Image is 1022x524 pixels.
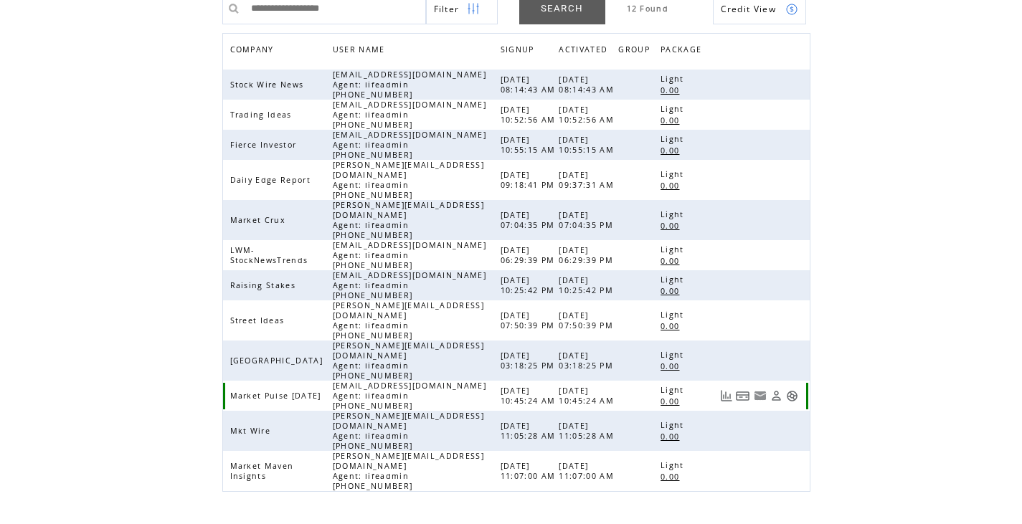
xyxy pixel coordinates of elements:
[618,41,657,62] a: GROUP
[501,275,559,295] span: [DATE] 10:25:42 PM
[661,320,686,332] a: 0.00
[501,351,559,371] span: [DATE] 03:18:25 PM
[230,245,312,265] span: LWM-StockNewsTrends
[559,135,618,155] span: [DATE] 10:55:15 AM
[661,430,686,442] a: 0.00
[661,114,686,126] a: 0.00
[661,41,709,62] a: PACKAGE
[559,210,617,230] span: [DATE] 07:04:35 PM
[333,44,389,53] a: USER NAME
[786,390,798,402] a: Support
[230,280,300,290] span: Raising Stakes
[230,461,294,481] span: Market Maven Insights
[661,41,705,62] span: PACKAGE
[661,360,686,372] a: 0.00
[501,421,559,441] span: [DATE] 11:05:28 AM
[661,285,686,297] a: 0.00
[230,215,290,225] span: Market Crux
[661,361,683,371] span: 0.00
[559,351,617,371] span: [DATE] 03:18:25 PM
[661,181,683,191] span: 0.00
[333,340,484,381] span: [PERSON_NAME][EMAIL_ADDRESS][DOMAIN_NAME] Agent: lifeadmin [PHONE_NUMBER]
[736,390,750,402] a: View Bills
[661,385,688,395] span: Light
[230,426,275,436] span: Mkt Wire
[661,472,683,482] span: 0.00
[230,315,288,325] span: Street Ideas
[501,135,559,155] span: [DATE] 10:55:15 AM
[333,70,486,100] span: [EMAIL_ADDRESS][DOMAIN_NAME] Agent: lifeadmin [PHONE_NUMBER]
[661,221,683,231] span: 0.00
[661,179,686,191] a: 0.00
[721,3,777,15] span: Show Credits View
[333,240,486,270] span: [EMAIL_ADDRESS][DOMAIN_NAME] Agent: lifeadmin [PHONE_NUMBER]
[661,460,688,470] span: Light
[501,44,538,53] a: SIGNUP
[754,389,767,402] a: Resend welcome email to this user
[501,105,559,125] span: [DATE] 10:52:56 AM
[559,75,618,95] span: [DATE] 08:14:43 AM
[770,390,782,402] a: View Profile
[501,461,559,481] span: [DATE] 11:07:00 AM
[501,310,559,330] span: [DATE] 07:50:39 PM
[333,411,484,451] span: [PERSON_NAME][EMAIL_ADDRESS][DOMAIN_NAME] Agent: lifeadmin [PHONE_NUMBER]
[230,175,315,185] span: Daily Edge Report
[333,300,484,340] span: [PERSON_NAME][EMAIL_ADDRESS][DOMAIN_NAME] Agent: lifeadmin [PHONE_NUMBER]
[333,41,389,62] span: USER NAME
[559,105,618,125] span: [DATE] 10:52:56 AM
[661,244,688,254] span: Light
[333,381,486,411] span: [EMAIL_ADDRESS][DOMAIN_NAME] Agent: lifeadmin [PHONE_NUMBER]
[661,169,688,179] span: Light
[333,160,484,200] span: [PERSON_NAME][EMAIL_ADDRESS][DOMAIN_NAME] Agent: lifeadmin [PHONE_NUMBER]
[661,85,683,95] span: 0.00
[559,421,618,441] span: [DATE] 11:05:28 AM
[661,321,683,331] span: 0.00
[661,286,683,296] span: 0.00
[333,270,486,300] span: [EMAIL_ADDRESS][DOMAIN_NAME] Agent: lifeadmin [PHONE_NUMBER]
[333,200,484,240] span: [PERSON_NAME][EMAIL_ADDRESS][DOMAIN_NAME] Agent: lifeadmin [PHONE_NUMBER]
[661,350,688,360] span: Light
[501,41,538,62] span: SIGNUP
[661,275,688,285] span: Light
[720,390,732,402] a: View Usage
[559,41,611,62] span: ACTIVATED
[661,134,688,144] span: Light
[661,219,686,232] a: 0.00
[230,41,278,62] span: COMPANY
[333,451,484,491] span: [PERSON_NAME][EMAIL_ADDRESS][DOMAIN_NAME] Agent: lifeadmin [PHONE_NUMBER]
[230,110,295,120] span: Trading Ideas
[501,386,559,406] span: [DATE] 10:45:24 AM
[559,310,617,330] span: [DATE] 07:50:39 PM
[230,140,301,150] span: Fierce Investor
[661,104,688,114] span: Light
[661,84,686,96] a: 0.00
[661,396,683,406] span: 0.00
[627,4,669,14] span: 12 Found
[661,146,683,156] span: 0.00
[661,470,686,482] a: 0.00
[618,41,653,62] span: GROUP
[501,245,559,265] span: [DATE] 06:29:39 PM
[333,130,486,160] span: [EMAIL_ADDRESS][DOMAIN_NAME] Agent: lifeadmin [PHONE_NUMBER]
[661,74,688,84] span: Light
[661,256,683,266] span: 0.00
[559,170,618,190] span: [DATE] 09:37:31 AM
[661,310,688,320] span: Light
[501,75,559,95] span: [DATE] 08:14:43 AM
[661,209,688,219] span: Light
[559,461,618,481] span: [DATE] 11:07:00 AM
[661,144,686,156] a: 0.00
[559,386,618,406] span: [DATE] 10:45:24 AM
[661,254,686,267] a: 0.00
[333,100,486,130] span: [EMAIL_ADDRESS][DOMAIN_NAME] Agent: lifeadmin [PHONE_NUMBER]
[559,41,615,62] a: ACTIVATED
[501,210,559,230] span: [DATE] 07:04:35 PM
[230,391,325,401] span: Market Pulse [DATE]
[661,432,683,442] span: 0.00
[559,245,617,265] span: [DATE] 06:29:39 PM
[230,80,308,90] span: Stock Wire News
[501,170,559,190] span: [DATE] 09:18:41 PM
[230,356,327,366] span: [GEOGRAPHIC_DATA]
[661,420,688,430] span: Light
[434,3,460,15] span: Show filters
